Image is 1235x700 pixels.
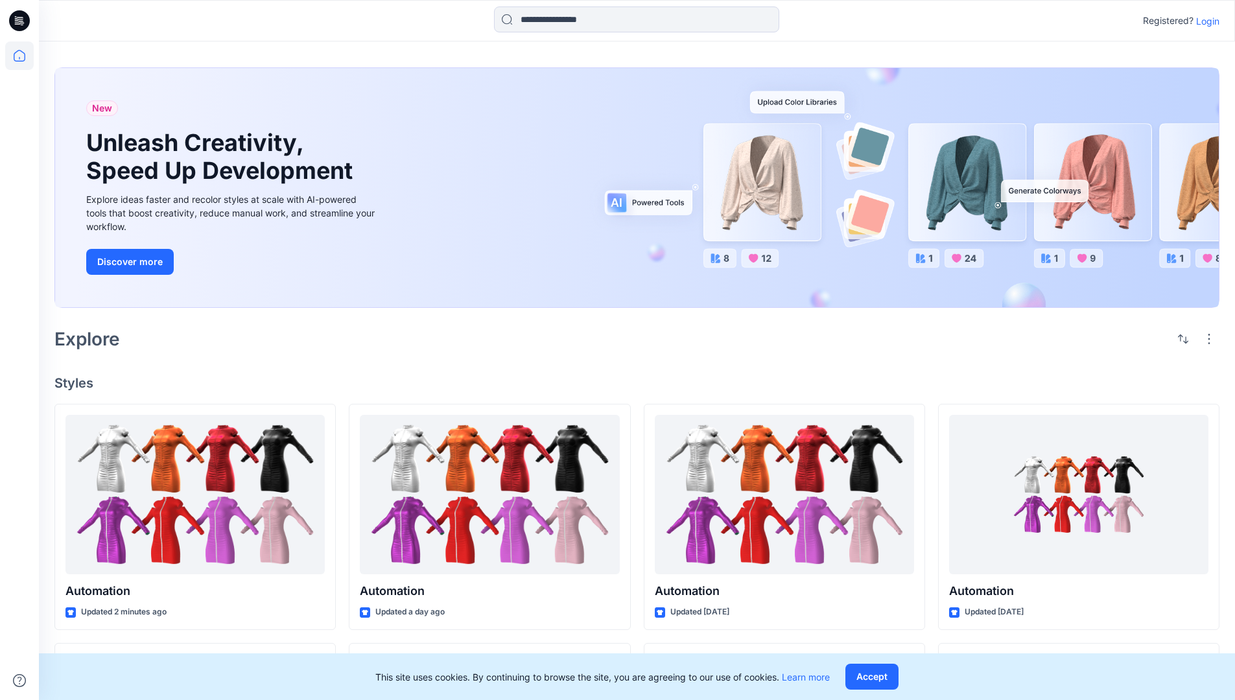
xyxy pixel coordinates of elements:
[375,605,445,619] p: Updated a day ago
[1196,14,1219,28] p: Login
[86,249,378,275] a: Discover more
[65,415,325,575] a: Automation
[949,582,1208,600] p: Automation
[655,415,914,575] a: Automation
[845,664,899,690] button: Accept
[655,582,914,600] p: Automation
[965,605,1024,619] p: Updated [DATE]
[782,671,830,682] a: Learn more
[360,415,619,575] a: Automation
[86,192,378,233] div: Explore ideas faster and recolor styles at scale with AI-powered tools that boost creativity, red...
[1143,13,1194,29] p: Registered?
[86,249,174,275] button: Discover more
[360,582,619,600] p: Automation
[949,415,1208,575] a: Automation
[65,582,325,600] p: Automation
[86,129,359,185] h1: Unleash Creativity, Speed Up Development
[54,375,1219,391] h4: Styles
[54,329,120,349] h2: Explore
[670,605,729,619] p: Updated [DATE]
[81,605,167,619] p: Updated 2 minutes ago
[92,100,112,116] span: New
[375,670,830,684] p: This site uses cookies. By continuing to browse the site, you are agreeing to our use of cookies.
